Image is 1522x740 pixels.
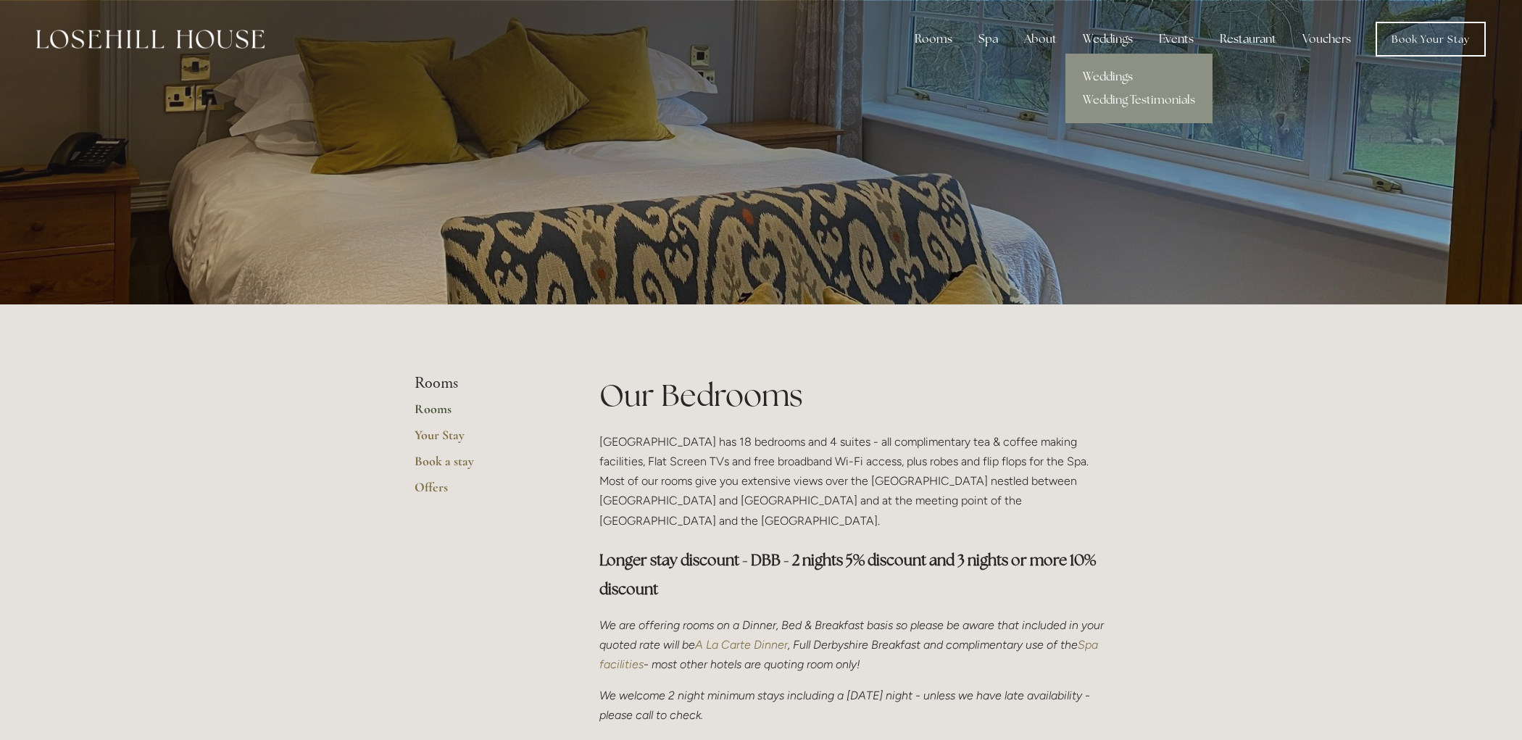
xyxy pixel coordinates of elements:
em: , Full Derbyshire Breakfast and complimentary use of the [788,638,1078,652]
a: Book Your Stay [1376,22,1486,57]
a: A La Carte Dinner [695,638,788,652]
div: Weddings [1071,25,1144,54]
div: Rooms [903,25,964,54]
a: Book a stay [415,453,553,479]
em: - most other hotels are quoting room only! [644,657,860,671]
img: Losehill House [36,30,265,49]
strong: Longer stay discount - DBB - 2 nights 5% discount and 3 nights or more 10% discount [599,550,1099,599]
a: Offers [415,479,553,505]
div: Spa [967,25,1010,54]
a: Vouchers [1291,25,1363,54]
h1: Our Bedrooms [599,374,1107,417]
div: About [1012,25,1068,54]
a: Weddings [1065,65,1213,88]
em: We are offering rooms on a Dinner, Bed & Breakfast basis so please be aware that included in your... [599,618,1107,652]
li: Rooms [415,374,553,393]
a: Your Stay [415,427,553,453]
p: [GEOGRAPHIC_DATA] has 18 bedrooms and 4 suites - all complimentary tea & coffee making facilities... [599,432,1107,531]
div: Events [1147,25,1205,54]
a: Rooms [415,401,553,427]
div: Restaurant [1208,25,1288,54]
a: Wedding Testimonials [1065,88,1213,112]
em: We welcome 2 night minimum stays including a [DATE] night - unless we have late availability - pl... [599,689,1093,722]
